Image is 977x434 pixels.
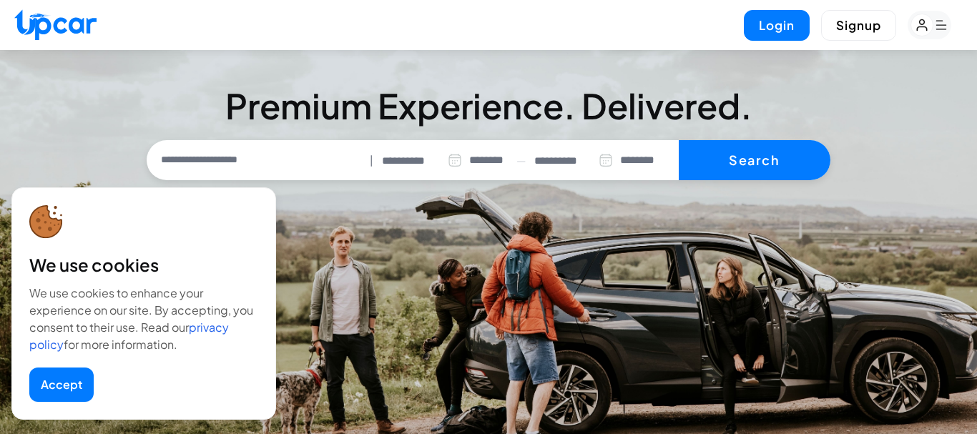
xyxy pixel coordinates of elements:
h3: Premium Experience. Delivered. [147,89,830,123]
img: cookie-icon.svg [29,205,63,239]
button: Accept [29,368,94,402]
div: We use cookies to enhance your experience on our site. By accepting, you consent to their use. Re... [29,285,258,353]
img: Upcar Logo [14,9,97,40]
div: We use cookies [29,253,258,276]
span: — [516,152,526,169]
button: Signup [821,10,896,41]
button: Login [744,10,810,41]
button: Search [679,140,831,180]
span: | [370,152,373,169]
